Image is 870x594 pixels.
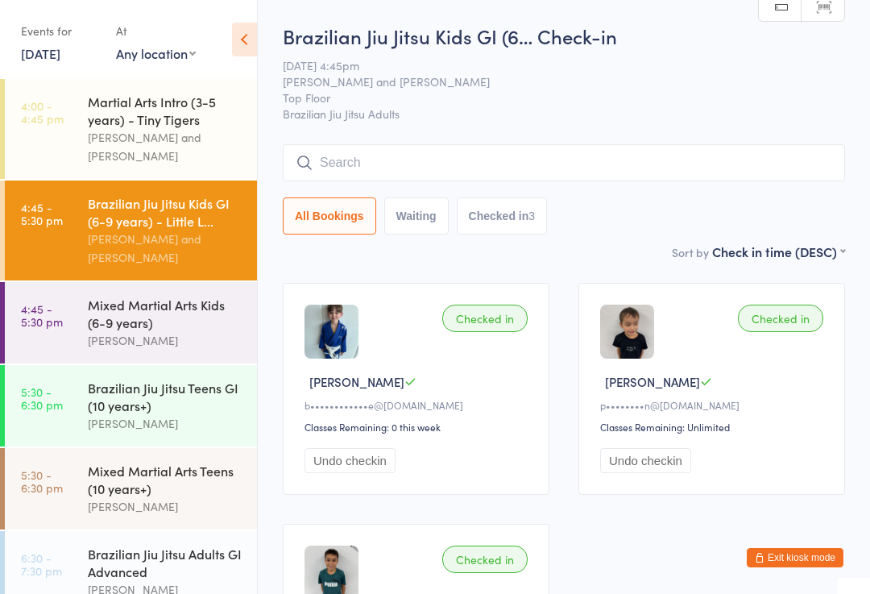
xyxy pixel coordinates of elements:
time: 4:45 - 5:30 pm [21,302,63,328]
div: Checked in [738,305,823,332]
label: Sort by [672,244,709,260]
div: p••••••••n@[DOMAIN_NAME] [600,398,828,412]
div: Brazilian Jiu Jitsu Adults GI Advanced [88,545,243,580]
button: All Bookings [283,197,376,235]
span: Top Floor [283,89,820,106]
img: image1742363426.png [304,305,358,359]
div: Brazilian Jiu Jitsu Teens GI (10 years+) [88,379,243,414]
time: 4:45 - 5:30 pm [21,201,63,226]
div: Check in time (DESC) [712,243,845,260]
div: Checked in [442,546,528,573]
img: image1740378934.png [600,305,654,359]
button: Exit kiosk mode [747,548,843,567]
time: 5:30 - 6:30 pm [21,385,63,411]
a: 4:45 -5:30 pmBrazilian Jiu Jitsu Kids GI (6-9 years) - Little L...[PERSON_NAME] and [PERSON_NAME] [5,181,257,280]
div: Mixed Martial Arts Teens (10 years+) [88,462,243,497]
a: 5:30 -6:30 pmBrazilian Jiu Jitsu Teens GI (10 years+)[PERSON_NAME] [5,365,257,447]
button: Undo checkin [600,448,691,473]
div: Checked in [442,305,528,332]
div: Events for [21,18,100,44]
div: [PERSON_NAME] and [PERSON_NAME] [88,230,243,267]
input: Search [283,144,845,181]
a: [DATE] [21,44,60,62]
div: Brazilian Jiu Jitsu Kids GI (6-9 years) - Little L... [88,194,243,230]
div: b••••••••••••e@[DOMAIN_NAME] [304,398,532,412]
button: Checked in3 [457,197,548,235]
div: 3 [528,210,535,222]
div: [PERSON_NAME] [88,331,243,350]
button: Undo checkin [304,448,396,473]
span: [PERSON_NAME] [309,373,404,390]
div: [PERSON_NAME] and [PERSON_NAME] [88,128,243,165]
span: [PERSON_NAME] [605,373,700,390]
div: Classes Remaining: 0 this week [304,420,532,434]
span: [PERSON_NAME] and [PERSON_NAME] [283,73,820,89]
div: At [116,18,196,44]
button: Waiting [384,197,449,235]
time: 5:30 - 6:30 pm [21,468,63,494]
div: Classes Remaining: Unlimited [600,420,828,434]
div: [PERSON_NAME] [88,497,243,516]
div: Mixed Martial Arts Kids (6-9 years) [88,296,243,331]
span: [DATE] 4:45pm [283,57,820,73]
time: 4:00 - 4:45 pm [21,99,64,125]
a: 4:45 -5:30 pmMixed Martial Arts Kids (6-9 years)[PERSON_NAME] [5,282,257,363]
div: Any location [116,44,196,62]
div: Martial Arts Intro (3-5 years) - Tiny Tigers [88,93,243,128]
a: 4:00 -4:45 pmMartial Arts Intro (3-5 years) - Tiny Tigers[PERSON_NAME] and [PERSON_NAME] [5,79,257,179]
span: Brazilian Jiu Jitsu Adults [283,106,845,122]
time: 6:30 - 7:30 pm [21,551,62,577]
div: [PERSON_NAME] [88,414,243,433]
h2: Brazilian Jiu Jitsu Kids GI (6… Check-in [283,23,845,49]
a: 5:30 -6:30 pmMixed Martial Arts Teens (10 years+)[PERSON_NAME] [5,448,257,530]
